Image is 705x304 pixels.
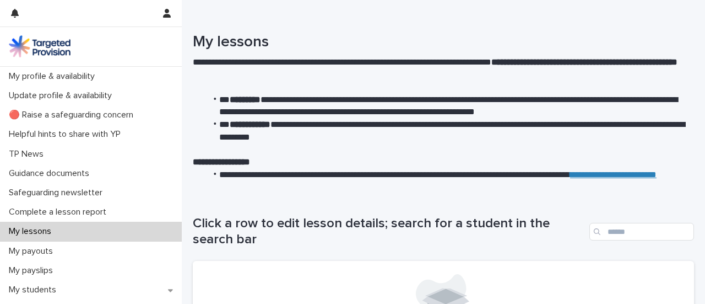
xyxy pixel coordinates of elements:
[4,246,62,257] p: My payouts
[4,265,62,276] p: My payslips
[4,226,60,237] p: My lessons
[4,129,129,140] p: Helpful hints to share with YP
[4,149,52,159] p: TP News
[193,33,686,52] h1: My lessons
[4,90,121,101] p: Update profile & availability
[589,223,694,241] input: Search
[4,110,142,120] p: 🔴 Raise a safeguarding concern
[9,35,70,57] img: M5nRWzHhSzIhMunXDL62
[193,216,585,248] h1: Click a row to edit lesson details; search for a student in the search bar
[4,168,98,179] p: Guidance documents
[4,207,115,217] p: Complete a lesson report
[4,188,111,198] p: Safeguarding newsletter
[4,71,104,82] p: My profile & availability
[4,285,65,295] p: My students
